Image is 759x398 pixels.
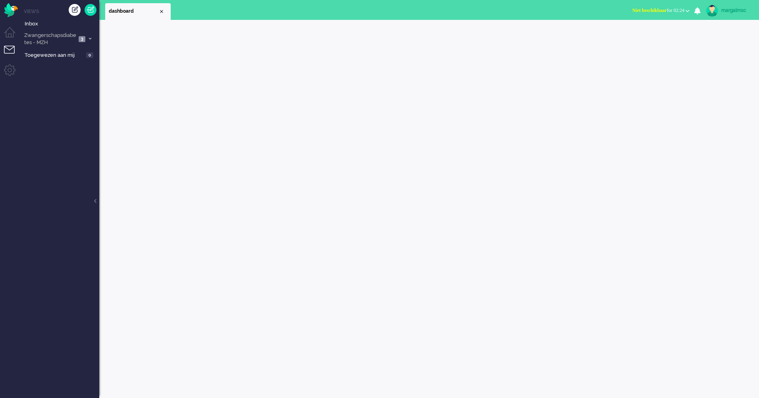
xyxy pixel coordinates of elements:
span: Toegewezen aan mij [25,52,84,59]
div: margalmsc [721,6,751,14]
a: margalmsc [705,5,751,17]
span: Niet beschikbaar [632,8,667,13]
span: dashboard [109,8,158,15]
span: for 02:24 [632,8,684,13]
li: Tickets menu [4,46,22,64]
span: Inbox [25,20,99,28]
div: Close tab [158,8,165,15]
li: Admin menu [4,64,22,82]
a: Toegewezen aan mij 0 [23,50,99,59]
a: Inbox [23,19,99,28]
img: flow_omnibird.svg [4,3,18,17]
button: Niet beschikbaarfor 02:24 [628,5,694,16]
a: Quick Ticket [85,4,96,16]
div: Creëer ticket [69,4,81,16]
li: Niet beschikbaarfor 02:24 [628,2,694,20]
a: Omnidesk [4,5,18,11]
img: avatar [706,5,718,17]
li: Dashboard menu [4,27,22,45]
li: Dashboard [105,3,171,20]
li: Views [24,8,99,15]
span: 3 [79,36,85,42]
span: Zwangerschapsdiabetes - MZH [23,32,76,46]
span: 0 [86,52,93,58]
